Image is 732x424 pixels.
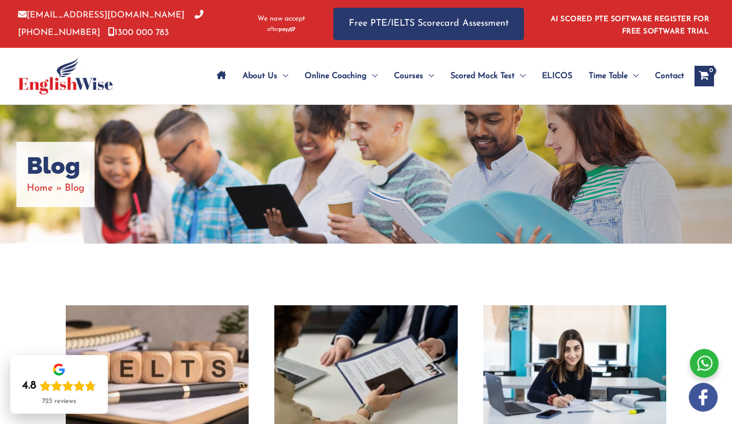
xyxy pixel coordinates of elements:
a: Contact [647,58,684,94]
a: [EMAIL_ADDRESS][DOMAIN_NAME] [18,11,184,20]
span: We now accept [257,14,305,24]
a: Online CoachingMenu Toggle [296,58,386,94]
a: ELICOS [534,58,580,94]
span: Menu Toggle [277,58,288,94]
img: Afterpay-Logo [267,27,295,32]
a: Scored Mock TestMenu Toggle [442,58,534,94]
span: Time Table [589,58,628,94]
h1: Blog [27,152,84,180]
nav: Site Navigation: Main Menu [209,58,684,94]
a: 1300 000 783 [108,28,169,37]
span: Menu Toggle [628,58,639,94]
aside: Header Widget 1 [545,7,714,41]
a: Free PTE/IELTS Scorecard Assessment [333,8,524,40]
span: ELICOS [542,58,572,94]
span: Courses [394,58,423,94]
span: Menu Toggle [515,58,525,94]
nav: Breadcrumbs [27,180,84,197]
a: About UsMenu Toggle [234,58,296,94]
a: [PHONE_NUMBER] [18,11,203,36]
span: Menu Toggle [423,58,434,94]
span: Blog [65,183,84,193]
a: AI SCORED PTE SOFTWARE REGISTER FOR FREE SOFTWARE TRIAL [551,15,709,35]
div: 4.8 [22,379,36,393]
img: cropped-ew-logo [18,58,113,95]
a: Home [27,183,53,193]
span: Contact [655,58,684,94]
img: white-facebook.png [689,383,718,412]
span: About Us [242,58,277,94]
div: 723 reviews [42,397,76,405]
div: Rating: 4.8 out of 5 [22,379,96,393]
a: View Shopping Cart, empty [695,66,714,86]
span: Menu Toggle [367,58,378,94]
span: Online Coaching [305,58,367,94]
a: Time TableMenu Toggle [580,58,647,94]
a: CoursesMenu Toggle [386,58,442,94]
span: Scored Mock Test [451,58,515,94]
